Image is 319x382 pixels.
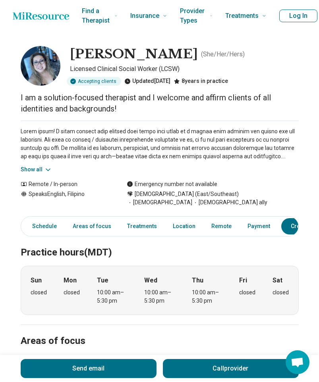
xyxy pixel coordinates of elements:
[273,276,282,285] strong: Sat
[21,266,299,315] div: When does the program meet?
[273,288,289,297] div: closed
[239,288,255,297] div: closed
[31,276,42,285] strong: Sun
[23,218,62,234] a: Schedule
[180,6,207,26] span: Provider Types
[124,77,170,86] div: Updated [DATE]
[243,218,275,234] a: Payment
[192,276,203,285] strong: Thu
[21,190,111,207] div: Speaks English, Filipino
[135,190,239,198] span: [DEMOGRAPHIC_DATA] (East/Southeast)
[174,77,228,86] div: 8 years in practice
[286,350,309,374] div: Open chat
[225,10,259,21] span: Treatments
[68,218,116,234] a: Areas of focus
[21,165,52,174] button: Show all
[97,276,108,285] strong: Tue
[21,127,299,161] p: Lorem ipsum! D sitam consect adip elitsed doei tempo inci utlab et d magnaa enim adminim ven quis...
[127,180,217,188] div: Emergency number not available
[67,77,121,86] div: Accepting clients
[130,10,159,21] span: Insurance
[21,354,299,363] h3: Areas of expertise
[163,359,299,378] button: Callprovider
[192,198,267,207] span: [DEMOGRAPHIC_DATA] ally
[144,276,157,285] strong: Wed
[168,218,200,234] a: Location
[21,315,299,348] h2: Areas of focus
[21,227,299,259] h2: Practice hours (MDT)
[122,218,162,234] a: Treatments
[21,46,60,86] img: Abbey Viado, Licensed Clinical Social Worker (LCSW)
[127,198,192,207] span: [DEMOGRAPHIC_DATA]
[21,359,157,378] button: Send email
[13,8,69,24] a: Home page
[192,288,222,305] div: 10:00 am – 5:30 pm
[144,288,175,305] div: 10:00 am – 5:30 pm
[21,180,111,188] div: Remote / In-person
[70,64,299,74] p: Licensed Clinical Social Worker (LCSW)
[70,46,198,63] h1: [PERSON_NAME]
[21,92,299,114] p: I am a solution-focused therapist and I welcome and affirm clients of all identities and backgrou...
[239,276,247,285] strong: Fri
[82,6,111,26] span: Find a Therapist
[279,10,317,22] button: Log In
[64,288,80,297] div: closed
[64,276,77,285] strong: Mon
[207,218,236,234] a: Remote
[201,50,245,59] p: ( She/Her/Hers )
[97,288,128,305] div: 10:00 am – 5:30 pm
[31,288,47,297] div: closed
